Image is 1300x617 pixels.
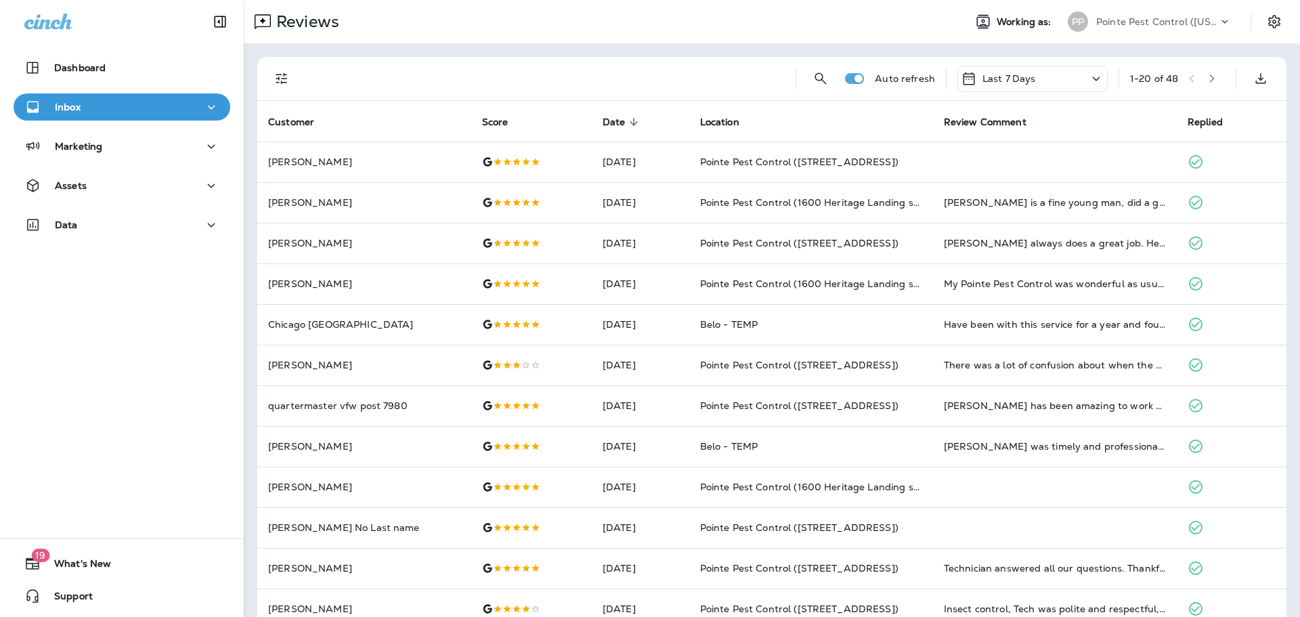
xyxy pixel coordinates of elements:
p: Dashboard [54,62,106,73]
span: Pointe Pest Control ([STREET_ADDRESS]) [700,237,898,249]
span: Working as: [997,16,1054,28]
p: [PERSON_NAME] [268,197,460,208]
p: Last 7 Days [982,73,1036,84]
span: Pointe Pest Control ([STREET_ADDRESS]) [700,603,898,615]
button: Inbox [14,93,230,121]
span: Pointe Pest Control ([STREET_ADDRESS]) [700,522,898,534]
div: Have been with this service for a year and found them better than others I’ve used in the past. H... [944,318,1166,331]
span: Customer [268,116,314,128]
span: Pointe Pest Control (1600 Heritage Landing suite 212j) [700,481,955,493]
button: Assets [14,172,230,199]
p: [PERSON_NAME] No Last name [268,522,460,533]
span: Pointe Pest Control ([STREET_ADDRESS]) [700,562,898,574]
p: [PERSON_NAME] [268,278,460,289]
div: 1 - 20 of 48 [1130,73,1178,84]
td: [DATE] [592,182,689,223]
div: PP [1068,12,1088,32]
p: [PERSON_NAME] [268,441,460,452]
span: Pointe Pest Control ([STREET_ADDRESS]) [700,156,898,168]
div: There was a lot of confusion about when the guys were scheduled to come and do the work, it took ... [944,358,1166,372]
span: Pointe Pest Control (1600 Heritage Landing suite 212j) [700,278,955,290]
p: Chicago [GEOGRAPHIC_DATA] [268,319,460,330]
td: [DATE] [592,426,689,467]
td: [DATE] [592,142,689,182]
span: What's New [41,558,111,574]
p: Assets [55,180,87,191]
span: Score [482,116,526,128]
button: Collapse Sidebar [201,8,239,35]
span: Replied [1188,116,1240,128]
td: [DATE] [592,467,689,507]
td: [DATE] [592,263,689,304]
p: Auto refresh [875,73,935,84]
span: Review Comment [944,116,1026,128]
span: 19 [31,549,49,562]
div: My Pointe Pest Control was wonderful as usual. I was notified appropriately of the upcoming appoi... [944,277,1166,291]
td: [DATE] [592,385,689,426]
span: Support [41,591,93,607]
p: [PERSON_NAME] [268,360,460,370]
div: David always does a great job. He really listens to me and I can tell that he cares about my concern [944,236,1166,250]
p: [PERSON_NAME] [268,238,460,249]
span: Review Comment [944,116,1044,128]
button: Filters [268,65,295,92]
span: Location [700,116,757,128]
p: [PERSON_NAME] [268,603,460,614]
span: Replied [1188,116,1223,128]
td: [DATE] [592,345,689,385]
button: 19What's New [14,550,230,577]
div: Technician answered all our questions. Thankful for his service. We have been Self treating for y... [944,561,1166,575]
span: Date [603,116,626,128]
p: Marketing [55,141,102,152]
span: Pointe Pest Control (1600 Heritage Landing suite 212j) [700,196,955,209]
span: Belo - TEMP [700,440,758,452]
div: Tom has been amazing to work with - being an ALL VOLUNTEER staff here at Millstadt VFW - he has b... [944,399,1166,412]
span: Customer [268,116,332,128]
p: [PERSON_NAME] [268,156,460,167]
button: Export as CSV [1247,65,1274,92]
p: Reviews [271,12,339,32]
span: Date [603,116,643,128]
button: Marketing [14,133,230,160]
button: Data [14,211,230,238]
span: Belo - TEMP [700,318,758,331]
div: Insect control, Tech was polite and respectful, demonstrated excellent knowledge of the situation... [944,602,1166,616]
p: Pointe Pest Control ([US_STATE]) [1096,16,1218,27]
span: Location [700,116,739,128]
p: quartermaster vfw post 7980 [268,400,460,411]
div: Kevin was timely and professional. We have seen significant improvement since receiving services. [944,440,1166,453]
p: [PERSON_NAME] [268,563,460,574]
td: [DATE] [592,223,689,263]
p: Data [55,219,78,230]
p: Inbox [55,102,81,112]
button: Search Reviews [807,65,834,92]
div: Steven is a fine young man, did a great job, and I'm pleased with the service. [944,196,1166,209]
td: [DATE] [592,507,689,548]
span: Pointe Pest Control ([STREET_ADDRESS]) [700,400,898,412]
span: Pointe Pest Control ([STREET_ADDRESS]) [700,359,898,371]
button: Settings [1262,9,1286,34]
button: Support [14,582,230,610]
button: Dashboard [14,54,230,81]
td: [DATE] [592,548,689,589]
p: [PERSON_NAME] [268,482,460,492]
span: Score [482,116,508,128]
td: [DATE] [592,304,689,345]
